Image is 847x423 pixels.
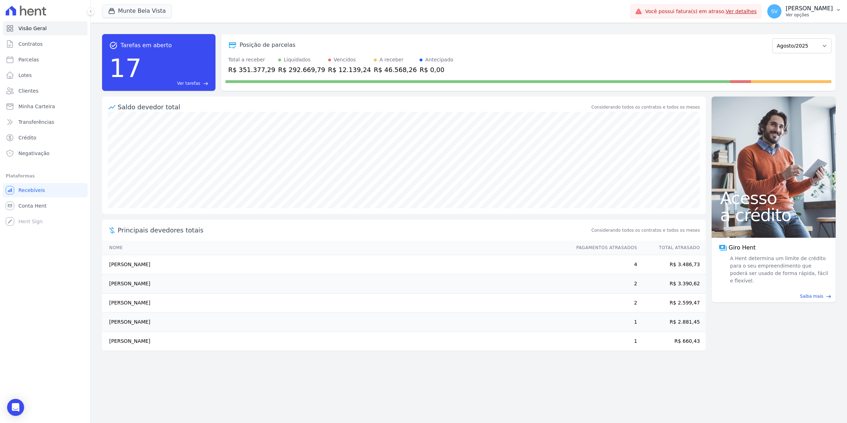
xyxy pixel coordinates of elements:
[18,56,39,63] span: Parcelas
[18,134,37,141] span: Crédito
[638,293,706,313] td: R$ 2.599,47
[18,87,38,94] span: Clientes
[3,21,88,35] a: Visão Geral
[3,37,88,51] a: Contratos
[638,255,706,274] td: R$ 3.486,73
[240,41,296,49] div: Posição de parcelas
[145,80,208,87] a: Ver tarefas east
[380,56,404,64] div: A receber
[328,65,371,75] div: R$ 12.139,24
[720,207,827,224] span: a crédito
[118,102,590,112] div: Saldo devedor total
[638,274,706,293] td: R$ 3.390,62
[570,274,638,293] td: 2
[18,40,43,48] span: Contratos
[102,274,570,293] td: [PERSON_NAME]
[6,172,85,180] div: Plataformas
[109,50,142,87] div: 17
[3,146,88,160] a: Negativação
[120,41,172,50] span: Tarefas em aberto
[102,255,570,274] td: [PERSON_NAME]
[18,25,47,32] span: Visão Geral
[18,187,45,194] span: Recebíveis
[109,41,118,50] span: task_alt
[570,293,638,313] td: 2
[7,399,24,416] div: Open Intercom Messenger
[3,99,88,114] a: Minha Carteira
[374,65,417,75] div: R$ 46.568,26
[3,68,88,82] a: Lotes
[177,80,200,87] span: Ver tarefas
[102,313,570,332] td: [PERSON_NAME]
[278,65,325,75] div: R$ 292.669,79
[420,65,453,75] div: R$ 0,00
[102,241,570,255] th: Nome
[771,9,778,14] span: SV
[228,56,275,64] div: Total a receber
[638,241,706,255] th: Total Atrasado
[203,81,208,86] span: east
[726,9,757,14] a: Ver detalhes
[591,227,700,234] span: Considerando todos os contratos e todos os meses
[786,12,833,18] p: Ver opções
[716,293,831,300] a: Saiba mais east
[3,53,88,67] a: Parcelas
[18,150,50,157] span: Negativação
[720,189,827,207] span: Acesso
[729,255,829,285] span: A Hent determina um limite de crédito para o seu empreendimento que poderá ser usado de forma ráp...
[3,131,88,145] a: Crédito
[786,5,833,12] p: [PERSON_NAME]
[3,199,88,213] a: Conta Hent
[762,1,847,21] button: SV [PERSON_NAME] Ver opções
[284,56,311,64] div: Liquidados
[570,332,638,351] td: 1
[645,8,757,15] span: Você possui fatura(s) em atraso.
[729,243,756,252] span: Giro Hent
[3,84,88,98] a: Clientes
[570,255,638,274] td: 4
[826,294,831,299] span: east
[3,183,88,197] a: Recebíveis
[102,293,570,313] td: [PERSON_NAME]
[800,293,823,300] span: Saiba mais
[18,103,55,110] span: Minha Carteira
[334,56,356,64] div: Vencidos
[570,313,638,332] td: 1
[570,241,638,255] th: Pagamentos Atrasados
[228,65,275,75] div: R$ 351.377,29
[18,202,46,209] span: Conta Hent
[3,115,88,129] a: Transferências
[425,56,453,64] div: Antecipado
[118,225,590,235] span: Principais devedores totais
[102,4,172,18] button: Munte Bela Vista
[18,119,54,126] span: Transferências
[18,72,32,79] span: Lotes
[591,104,700,110] div: Considerando todos os contratos e todos os meses
[638,313,706,332] td: R$ 2.881,45
[102,332,570,351] td: [PERSON_NAME]
[638,332,706,351] td: R$ 660,43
